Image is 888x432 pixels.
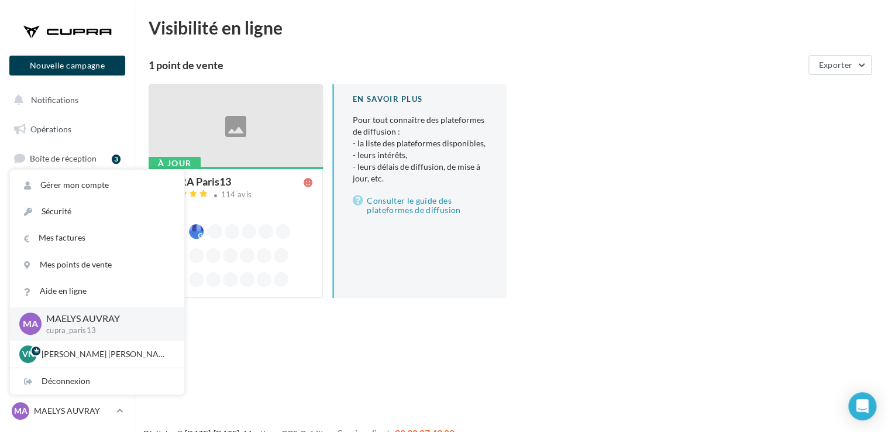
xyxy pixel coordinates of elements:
a: MA MAELYS AUVRAY [9,400,125,422]
div: 114 avis [221,191,252,198]
p: MAELYS AUVRAY [34,405,112,417]
span: Exporter [818,60,852,70]
a: Mes factures [10,225,184,251]
p: Pour tout connaître des plateformes de diffusion : [353,114,488,184]
p: [PERSON_NAME] [PERSON_NAME] [42,348,170,360]
li: - la liste des plateformes disponibles, [353,138,488,149]
div: Open Intercom Messenger [848,392,876,420]
p: cupra_paris13 [46,325,166,336]
span: MA [14,405,27,417]
a: Boîte de réception3 [7,146,128,171]
div: 3 [112,155,121,164]
a: Visibilité en ligne [7,176,128,201]
a: Opérations [7,117,128,142]
li: - leurs délais de diffusion, de mise à jour, etc. [353,161,488,184]
div: En savoir plus [353,94,488,105]
div: Visibilité en ligne [149,19,874,36]
a: Calendrier [7,293,128,317]
button: Notifications [7,88,123,112]
a: Contacts [7,234,128,259]
a: Consulter le guide des plateformes de diffusion [353,194,488,217]
a: Campagnes DataOnDemand [7,361,128,395]
div: 1 point de vente [149,60,804,70]
a: Aide en ligne [10,278,184,304]
div: Déconnexion [10,368,184,395]
span: Opérations [30,124,71,134]
a: 114 avis [159,188,313,203]
span: MA [23,317,38,331]
a: Gérer mon compte [10,172,184,198]
a: Sécurité [10,198,184,225]
li: - leurs intérêts, [353,149,488,161]
button: Nouvelle campagne [9,56,125,76]
a: Mes points de vente [10,252,184,278]
a: Médiathèque [7,263,128,288]
a: Campagnes [7,205,128,230]
div: À jour [149,157,201,170]
span: Notifications [31,95,78,105]
p: MAELYS AUVRAY [46,312,166,325]
span: VN [22,348,35,360]
button: Exporter [808,55,872,75]
span: Boîte de réception [30,153,97,163]
a: PLV et print personnalisable [7,321,128,356]
div: CUPRA Paris13 [159,176,231,187]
